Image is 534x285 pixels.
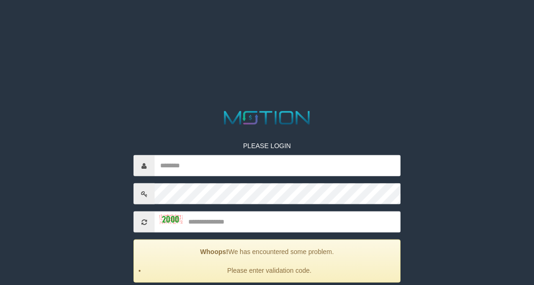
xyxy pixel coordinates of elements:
[159,214,183,224] img: captcha
[146,266,393,275] li: Please enter validation code.
[220,109,314,127] img: MOTION_logo.png
[200,248,228,255] strong: Whoops!
[133,141,400,150] p: PLEASE LOGIN
[133,240,400,283] div: We has encountered some problem.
